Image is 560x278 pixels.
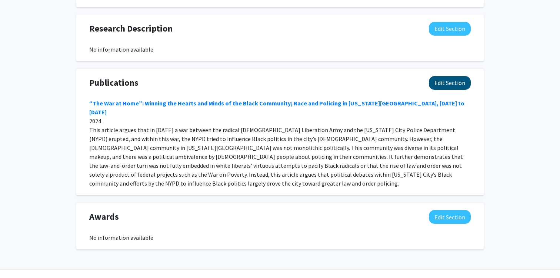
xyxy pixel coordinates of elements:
button: Edit Publications [429,76,471,90]
span: Research Description [89,22,173,35]
button: Edit Awards [429,210,471,224]
button: Edit Research Description [429,22,471,36]
div: No information available [89,45,471,54]
span: Awards [89,210,119,223]
a: “The War at Home”: Winning the Hearts and Minds of the Black Community; Race and Policing in [US_... [89,99,464,116]
div: No information available [89,233,471,242]
span: Publications [89,76,139,89]
div: 2024 This article argues that in [DATE] a war between the radical [DEMOGRAPHIC_DATA] Liberation A... [89,99,471,188]
iframe: Chat [6,245,31,272]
